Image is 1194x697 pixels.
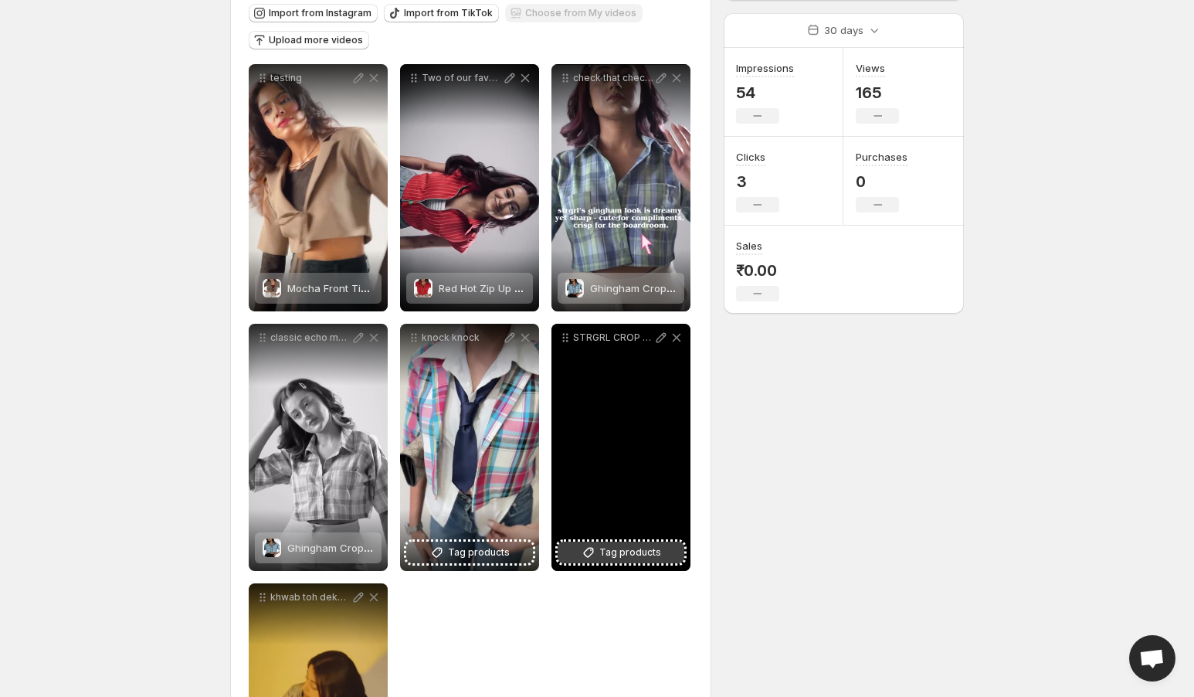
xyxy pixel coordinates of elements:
span: Upload more videos [269,34,363,46]
button: Upload more videos [249,31,369,49]
div: Open chat [1129,635,1175,682]
p: 0 [856,172,907,191]
button: Import from Instagram [249,4,378,22]
p: ₹0.00 [736,261,779,280]
div: classic echo modern flexGhingham Crop ShirtGhingham Crop Shirt [249,324,388,571]
p: STRGRL CROP BLAZER [573,331,653,344]
span: Ghingham Crop Shirt [590,282,691,294]
span: Import from Instagram [269,7,371,19]
p: 165 [856,83,899,102]
p: Two of our favs from the whole collection visit [GEOGRAPHIC_DATA] [422,72,502,84]
span: Red Hot Zip Up Shirt [439,282,536,294]
p: knock knock [422,331,502,344]
p: classic echo modern flex [270,331,351,344]
h3: Purchases [856,149,907,165]
p: 3 [736,172,779,191]
p: check that checks every box shop gingham crop shirt now on strgrl [573,72,653,84]
div: Two of our favs from the whole collection visit [GEOGRAPHIC_DATA]Red Hot Zip Up ShirtRed Hot Zip ... [400,64,539,311]
h3: Views [856,60,885,76]
button: Tag products [406,542,533,563]
span: Mocha Front Tie Blazer [287,282,401,294]
p: 30 days [824,22,863,38]
span: Import from TikTok [404,7,493,19]
span: Ghingham Crop Shirt [287,542,388,554]
p: testing [270,72,351,84]
p: 54 [736,83,794,102]
h3: Clicks [736,149,765,165]
div: testingMocha Front Tie BlazerMocha Front Tie Blazer [249,64,388,311]
div: knock knockTag products [400,324,539,571]
h3: Sales [736,238,762,253]
h3: Impressions [736,60,794,76]
p: khwab toh dekha tha ek clothing brand own karne ka [270,591,351,603]
button: Tag products [558,542,684,563]
button: Import from TikTok [384,4,499,22]
span: Tag products [599,545,661,560]
div: check that checks every box shop gingham crop shirt now on strgrlGhingham Crop ShirtGhingham Crop... [551,64,690,311]
span: Tag products [448,545,510,560]
div: STRGRL CROP BLAZERTag products [551,324,690,571]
